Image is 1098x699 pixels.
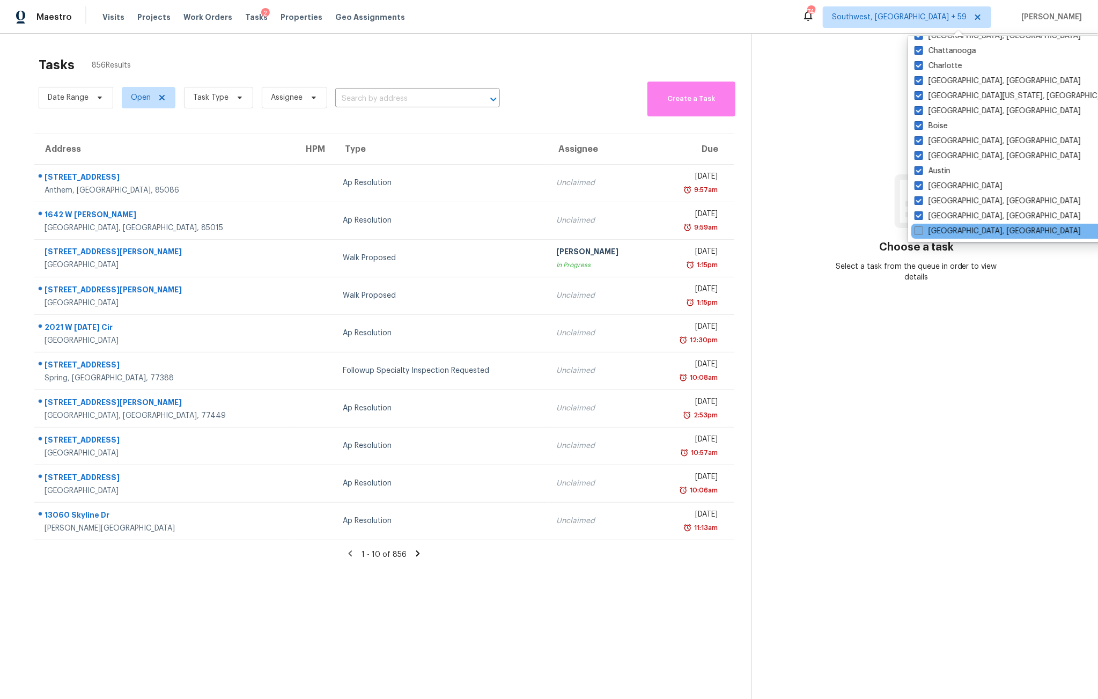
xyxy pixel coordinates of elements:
div: [DATE] [660,246,718,260]
div: Unclaimed [556,215,643,226]
div: Anthem, [GEOGRAPHIC_DATA], 85086 [45,185,286,196]
button: Create a Task [647,82,735,116]
span: Maestro [36,12,72,23]
div: [STREET_ADDRESS] [45,435,286,448]
span: Geo Assignments [335,12,405,23]
span: Projects [137,12,171,23]
div: Unclaimed [556,478,643,489]
div: [GEOGRAPHIC_DATA], [GEOGRAPHIC_DATA], 85015 [45,223,286,233]
div: 9:57am [692,185,718,195]
div: Walk Proposed [343,253,539,263]
div: 9:59am [692,222,718,233]
span: Date Range [48,92,89,103]
label: [GEOGRAPHIC_DATA] [915,181,1003,192]
label: [GEOGRAPHIC_DATA], [GEOGRAPHIC_DATA] [915,136,1081,146]
div: 2:53pm [691,410,718,421]
span: Properties [281,12,322,23]
th: HPM [295,134,334,164]
img: Overdue Alarm Icon [680,447,689,458]
th: Type [334,134,548,164]
span: 1 - 10 of 856 [362,551,407,558]
div: [STREET_ADDRESS][PERSON_NAME] [45,246,286,260]
div: Unclaimed [556,403,643,414]
button: Open [486,92,501,107]
div: Unclaimed [556,328,643,339]
label: [GEOGRAPHIC_DATA], [GEOGRAPHIC_DATA] [915,31,1081,41]
img: Overdue Alarm Icon [686,297,695,308]
img: Overdue Alarm Icon [679,485,688,496]
span: [PERSON_NAME] [1017,12,1082,23]
div: [DATE] [660,209,718,222]
div: Unclaimed [556,440,643,451]
span: Create a Task [653,93,730,105]
div: [DATE] [660,171,718,185]
div: 10:57am [689,447,718,458]
div: [PERSON_NAME][GEOGRAPHIC_DATA] [45,523,286,534]
div: [GEOGRAPHIC_DATA] [45,260,286,270]
div: 2 [261,8,270,19]
label: [GEOGRAPHIC_DATA], [GEOGRAPHIC_DATA] [915,151,1081,161]
div: Ap Resolution [343,516,539,526]
span: Work Orders [183,12,232,23]
div: Walk Proposed [343,290,539,301]
div: Unclaimed [556,290,643,301]
img: Overdue Alarm Icon [679,335,688,345]
span: Assignee [271,92,303,103]
div: 13060 Skyline Dr [45,510,286,523]
div: 746 [807,6,815,17]
label: [GEOGRAPHIC_DATA], [GEOGRAPHIC_DATA] [915,211,1081,222]
div: 1:15pm [695,297,718,308]
div: Ap Resolution [343,478,539,489]
span: Task Type [193,92,229,103]
label: Austin [915,166,950,176]
div: 10:06am [688,485,718,496]
input: Search by address [335,91,470,107]
div: 1642 W [PERSON_NAME] [45,209,286,223]
span: Visits [102,12,124,23]
div: Ap Resolution [343,215,539,226]
div: Ap Resolution [343,178,539,188]
th: Assignee [548,134,651,164]
div: [GEOGRAPHIC_DATA] [45,298,286,308]
span: Southwest, [GEOGRAPHIC_DATA] + 59 [832,12,967,23]
div: [GEOGRAPHIC_DATA] [45,335,286,346]
div: [STREET_ADDRESS][PERSON_NAME] [45,397,286,410]
div: [DATE] [660,284,718,297]
label: [GEOGRAPHIC_DATA], [GEOGRAPHIC_DATA] [915,226,1081,237]
div: [GEOGRAPHIC_DATA] [45,448,286,459]
div: Ap Resolution [343,403,539,414]
label: [GEOGRAPHIC_DATA], [GEOGRAPHIC_DATA] [915,106,1081,116]
img: Overdue Alarm Icon [686,260,695,270]
label: Boise [915,121,948,131]
div: [DATE] [660,321,718,335]
div: [DATE] [660,434,718,447]
th: Address [34,134,295,164]
div: [DATE] [660,359,718,372]
div: Followup Specialty Inspection Requested [343,365,539,376]
div: 10:08am [688,372,718,383]
img: Overdue Alarm Icon [679,372,688,383]
div: Select a task from the queue in order to view details [834,261,999,283]
div: Ap Resolution [343,440,539,451]
span: Open [131,92,151,103]
img: Overdue Alarm Icon [683,410,691,421]
h3: Choose a task [879,242,954,253]
label: Charlotte [915,61,962,71]
div: Unclaimed [556,516,643,526]
div: 1:15pm [695,260,718,270]
span: Tasks [245,13,268,21]
th: Due [651,134,734,164]
div: 11:13am [692,523,718,533]
div: Unclaimed [556,178,643,188]
div: [DATE] [660,396,718,410]
span: 856 Results [92,60,131,71]
div: [GEOGRAPHIC_DATA], [GEOGRAPHIC_DATA], 77449 [45,410,286,421]
div: [STREET_ADDRESS][PERSON_NAME] [45,284,286,298]
div: Ap Resolution [343,328,539,339]
div: [STREET_ADDRESS] [45,172,286,185]
div: Spring, [GEOGRAPHIC_DATA], 77388 [45,373,286,384]
div: [STREET_ADDRESS] [45,359,286,373]
div: 12:30pm [688,335,718,345]
div: Unclaimed [556,365,643,376]
label: [GEOGRAPHIC_DATA], [GEOGRAPHIC_DATA] [915,196,1081,207]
